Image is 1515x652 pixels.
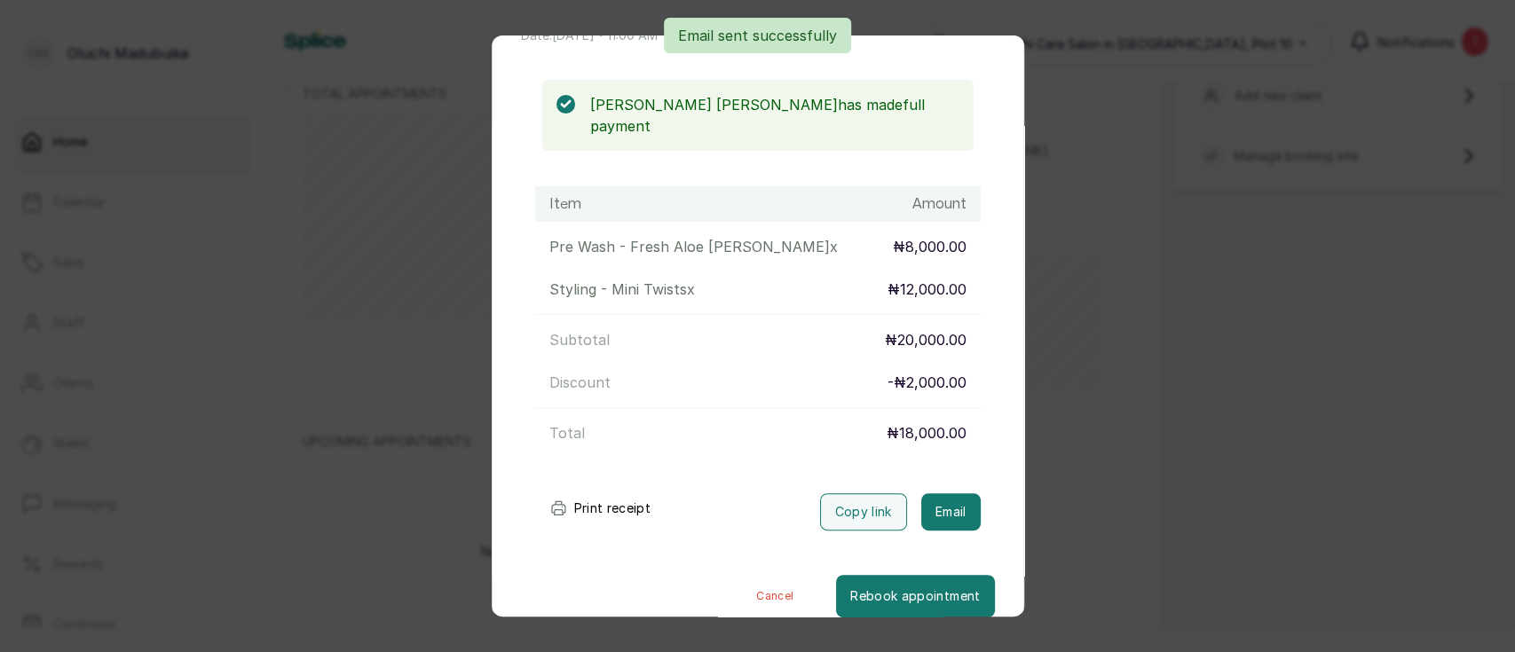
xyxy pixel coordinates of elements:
[535,491,666,526] button: Print receipt
[836,575,994,617] button: Rebook appointment
[678,25,837,46] p: Email sent successfully
[549,279,695,300] p: Styling - Mini Twists x
[549,422,585,444] p: Total
[714,575,836,617] button: Cancel
[820,493,907,530] button: Copy link
[549,236,838,257] p: Pre Wash - Fresh Aloe [PERSON_NAME] x
[549,193,581,215] h1: Item
[589,94,959,137] p: [PERSON_NAME] [PERSON_NAME] has made full payment
[888,372,967,393] p: - ₦2,000.00
[549,372,611,393] p: Discount
[549,329,610,350] p: Subtotal
[921,493,981,530] button: Email
[893,236,967,257] p: ₦8,000.00
[912,193,967,215] h1: Amount
[885,329,967,350] p: ₦20,000.00
[888,279,967,300] p: ₦12,000.00
[887,422,967,444] p: ₦18,000.00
